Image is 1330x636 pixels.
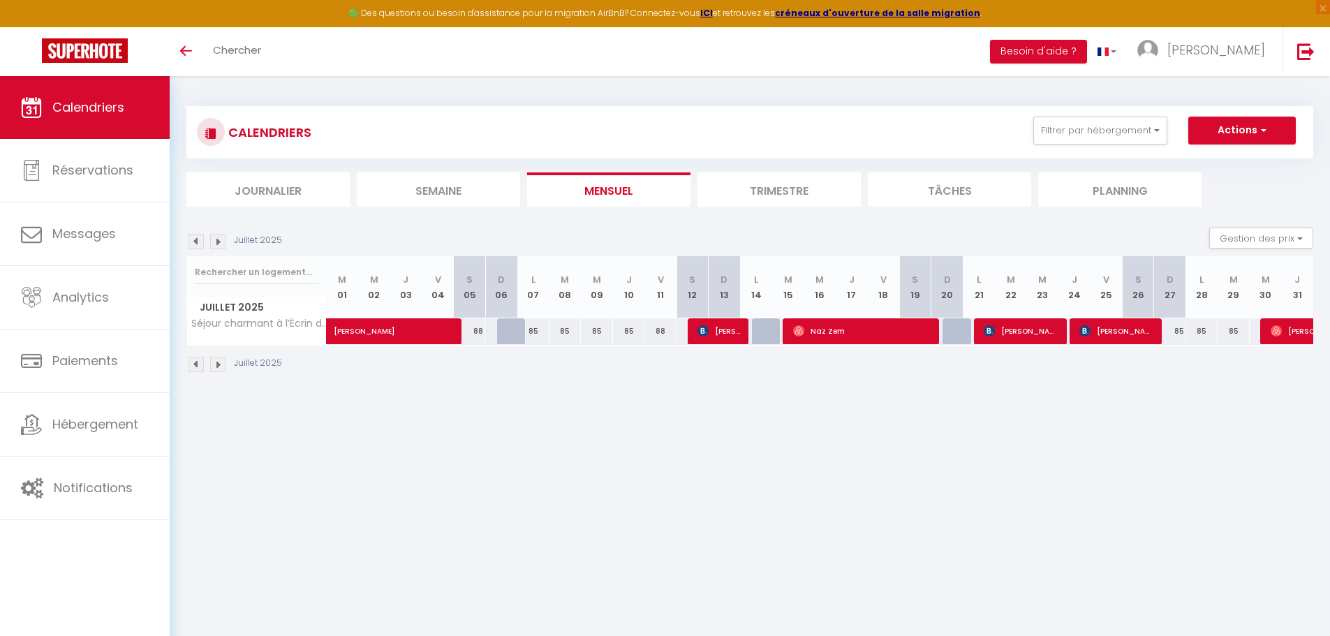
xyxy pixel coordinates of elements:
th: 08 [549,256,582,318]
th: 16 [804,256,836,318]
abbr: M [338,273,346,286]
abbr: S [912,273,918,286]
th: 20 [931,256,963,318]
li: Planning [1038,172,1202,207]
span: [PERSON_NAME] [984,318,1058,344]
th: 11 [644,256,677,318]
abbr: L [754,273,758,286]
li: Semaine [357,172,520,207]
span: Séjour charmant à l’Écrin du Lez [189,318,329,329]
span: [PERSON_NAME] [1167,41,1265,59]
input: Rechercher un logement... [195,260,318,285]
abbr: J [1294,273,1300,286]
span: Juillet 2025 [187,297,326,318]
li: Trimestre [697,172,861,207]
th: 05 [454,256,486,318]
p: Juillet 2025 [234,357,282,370]
th: 02 [358,256,390,318]
span: Paiements [52,352,118,369]
img: logout [1297,43,1315,60]
th: 27 [1154,256,1186,318]
a: [PERSON_NAME] [327,318,359,345]
abbr: L [977,273,981,286]
th: 10 [613,256,645,318]
th: 31 [1281,256,1313,318]
span: Analytics [52,288,109,306]
a: ICI [700,7,713,19]
abbr: M [1229,273,1238,286]
abbr: J [626,273,632,286]
th: 12 [677,256,709,318]
th: 23 [1027,256,1059,318]
span: Calendriers [52,98,124,116]
abbr: L [1199,273,1204,286]
span: Chercher [213,43,261,57]
li: Mensuel [527,172,690,207]
span: Réservations [52,161,133,179]
th: 24 [1058,256,1091,318]
th: 14 [740,256,772,318]
abbr: J [1072,273,1077,286]
li: Tâches [868,172,1031,207]
div: 88 [644,318,677,344]
span: Notifications [54,479,133,496]
a: ... [PERSON_NAME] [1127,27,1283,76]
img: Super Booking [42,38,128,63]
span: [PERSON_NAME] [1079,318,1154,344]
a: Chercher [202,27,272,76]
p: Juillet 2025 [234,234,282,247]
th: 01 [327,256,359,318]
abbr: M [593,273,601,286]
abbr: V [1103,273,1109,286]
button: Filtrer par hébergement [1033,117,1167,145]
abbr: D [721,273,727,286]
h3: CALENDRIERS [225,117,311,148]
th: 06 [485,256,517,318]
abbr: M [561,273,569,286]
span: [PERSON_NAME] [334,311,462,337]
th: 30 [1250,256,1282,318]
abbr: V [880,273,887,286]
abbr: M [370,273,378,286]
button: Gestion des prix [1209,228,1313,249]
abbr: J [403,273,408,286]
abbr: J [849,273,855,286]
li: Journalier [186,172,350,207]
abbr: V [435,273,441,286]
div: 85 [613,318,645,344]
abbr: M [815,273,824,286]
button: Ouvrir le widget de chat LiveChat [11,6,53,47]
th: 04 [422,256,454,318]
th: 17 [836,256,868,318]
th: 03 [390,256,422,318]
div: 85 [517,318,549,344]
th: 26 [1122,256,1154,318]
div: 85 [581,318,613,344]
abbr: S [689,273,695,286]
div: 85 [549,318,582,344]
th: 28 [1186,256,1218,318]
span: Hébergement [52,415,138,433]
abbr: M [1038,273,1047,286]
th: 29 [1218,256,1250,318]
span: Messages [52,225,116,242]
abbr: D [944,273,951,286]
div: 85 [1186,318,1218,344]
abbr: L [531,273,535,286]
div: 85 [1218,318,1250,344]
span: Naz Zem [793,318,932,344]
img: ... [1137,40,1158,61]
th: 09 [581,256,613,318]
th: 19 [899,256,931,318]
a: créneaux d'ouverture de la salle migration [775,7,980,19]
abbr: D [498,273,505,286]
abbr: V [658,273,664,286]
abbr: M [1007,273,1015,286]
button: Actions [1188,117,1296,145]
div: 85 [1154,318,1186,344]
th: 07 [517,256,549,318]
th: 22 [995,256,1027,318]
th: 15 [772,256,804,318]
